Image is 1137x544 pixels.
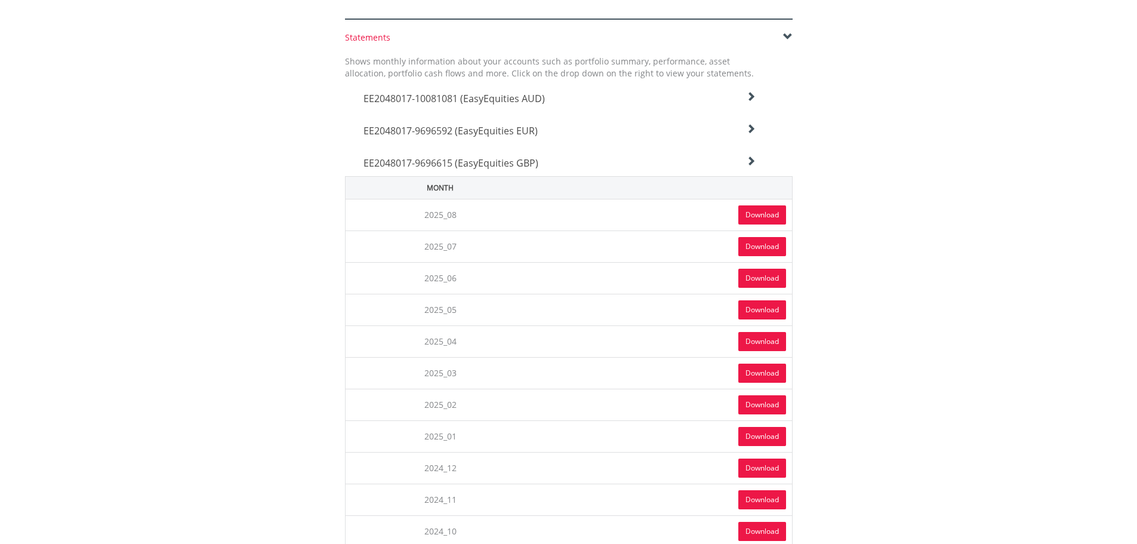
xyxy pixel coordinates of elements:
td: 2025_07 [345,230,535,262]
td: 2024_12 [345,452,535,484]
a: Download [738,490,786,509]
a: Download [738,427,786,446]
a: Download [738,205,786,225]
a: Download [738,269,786,288]
a: Download [738,237,786,256]
td: 2025_04 [345,325,535,357]
a: Download [738,300,786,319]
a: Download [738,332,786,351]
td: 2025_02 [345,389,535,420]
td: 2025_06 [345,262,535,294]
a: Download [738,395,786,414]
span: EE2048017-10081081 (EasyEquities AUD) [363,92,545,105]
td: 2025_01 [345,420,535,452]
th: Month [345,176,535,199]
span: EE2048017-9696615 (EasyEquities GBP) [363,156,538,170]
a: Download [738,364,786,383]
td: 2025_08 [345,199,535,230]
span: EE2048017-9696592 (EasyEquities EUR) [363,124,538,137]
div: Statements [345,32,793,44]
td: 2024_11 [345,484,535,515]
td: 2025_05 [345,294,535,325]
a: Download [738,459,786,478]
td: 2025_03 [345,357,535,389]
div: Shows monthly information about your accounts such as portfolio summary, performance, asset alloc... [336,56,763,79]
a: Download [738,522,786,541]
